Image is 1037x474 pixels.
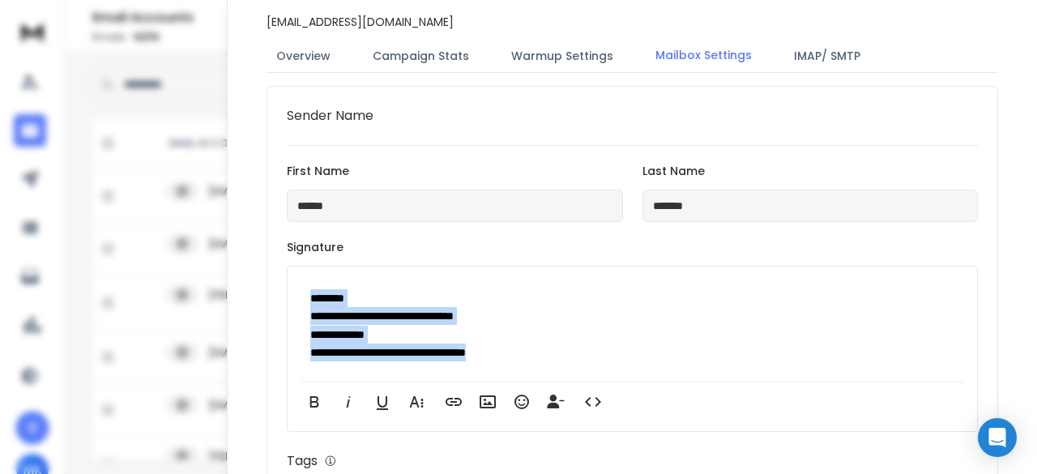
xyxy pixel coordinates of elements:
[642,165,979,177] label: Last Name
[363,38,479,74] button: Campaign Stats
[299,386,330,418] button: Bold (Ctrl+B)
[287,165,623,177] label: First Name
[784,38,870,74] button: IMAP/ SMTP
[578,386,608,418] button: Code View
[646,37,762,75] button: Mailbox Settings
[506,386,537,418] button: Emoticons
[333,386,364,418] button: Italic (Ctrl+I)
[978,418,1017,457] div: Open Intercom Messenger
[287,241,978,253] label: Signature
[267,38,340,74] button: Overview
[267,14,454,30] p: [EMAIL_ADDRESS][DOMAIN_NAME]
[287,106,978,126] h1: Sender Name
[287,451,318,471] h1: Tags
[501,38,623,74] button: Warmup Settings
